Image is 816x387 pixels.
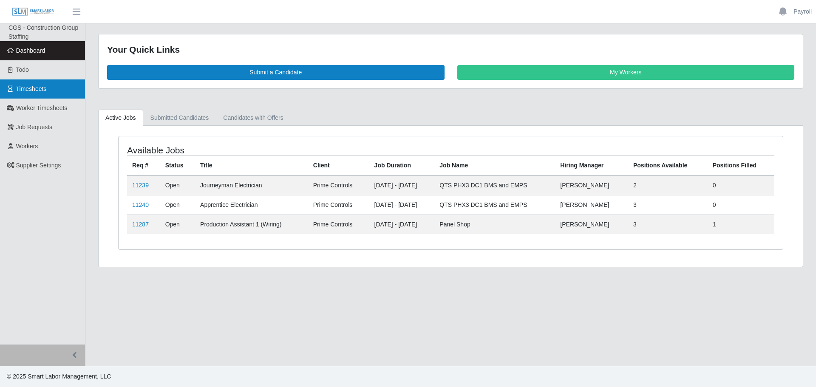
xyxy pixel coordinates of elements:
[132,201,149,208] a: 11240
[555,195,628,215] td: [PERSON_NAME]
[555,175,628,195] td: [PERSON_NAME]
[195,215,308,234] td: Production Assistant 1 (Wiring)
[369,155,435,175] th: Job Duration
[793,7,812,16] a: Payroll
[308,175,369,195] td: Prime Controls
[16,162,61,169] span: Supplier Settings
[98,110,143,126] a: Active Jobs
[16,66,29,73] span: Todo
[127,145,389,155] h4: Available Jobs
[628,195,708,215] td: 3
[12,7,54,17] img: SLM Logo
[555,155,628,175] th: Hiring Manager
[369,175,435,195] td: [DATE] - [DATE]
[308,215,369,234] td: Prime Controls
[308,195,369,215] td: Prime Controls
[369,215,435,234] td: [DATE] - [DATE]
[195,195,308,215] td: Apprentice Electrician
[308,155,369,175] th: Client
[160,195,195,215] td: Open
[160,155,195,175] th: Status
[434,195,555,215] td: QTS PHX3 DC1 BMS and EMPS
[16,47,45,54] span: Dashboard
[708,215,774,234] td: 1
[143,110,216,126] a: Submitted Candidates
[628,155,708,175] th: Positions Available
[7,373,111,380] span: © 2025 Smart Labor Management, LLC
[434,155,555,175] th: Job Name
[708,195,774,215] td: 0
[369,195,435,215] td: [DATE] - [DATE]
[16,85,47,92] span: Timesheets
[708,175,774,195] td: 0
[127,155,160,175] th: Req #
[107,65,445,80] a: Submit a Candidate
[457,65,795,80] a: My Workers
[195,175,308,195] td: Journeyman Electrician
[132,182,149,189] a: 11239
[195,155,308,175] th: Title
[434,175,555,195] td: QTS PHX3 DC1 BMS and EMPS
[16,105,67,111] span: Worker Timesheets
[555,215,628,234] td: [PERSON_NAME]
[160,175,195,195] td: Open
[160,215,195,234] td: Open
[628,175,708,195] td: 2
[132,221,149,228] a: 11287
[107,43,794,56] div: Your Quick Links
[628,215,708,234] td: 3
[16,143,38,150] span: Workers
[216,110,290,126] a: Candidates with Offers
[708,155,774,175] th: Positions Filled
[8,24,78,40] span: CGS - Construction Group Staffing
[434,215,555,234] td: Panel Shop
[16,124,53,130] span: Job Requests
